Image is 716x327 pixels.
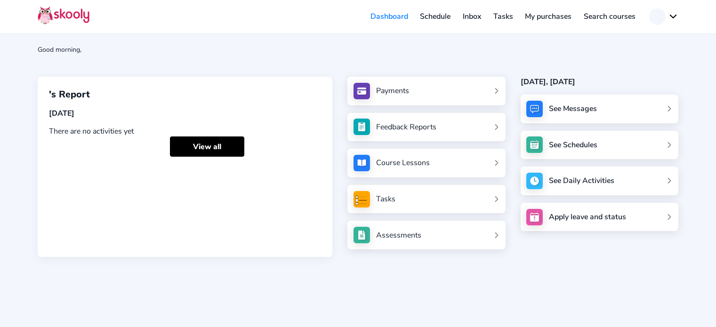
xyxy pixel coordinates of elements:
a: View all [170,136,244,157]
img: see_atten.jpg [354,119,370,135]
img: payments.jpg [354,83,370,99]
a: Payments [354,83,499,99]
a: Apply leave and status [521,203,678,231]
img: activity.jpg [526,173,543,189]
a: Assessments [354,227,499,243]
img: tasksForMpWeb.png [354,191,370,207]
a: See Daily Activities [521,167,678,195]
span: 's Report [49,88,90,101]
div: Payments [376,86,409,96]
a: Search courses [578,9,642,24]
div: Tasks [376,194,395,204]
a: Tasks [354,191,499,207]
button: chevron down outline [649,8,678,25]
div: There are no activities yet [49,126,321,136]
a: See Schedules [521,131,678,160]
a: Inbox [457,9,487,24]
a: Feedback Reports [354,119,499,135]
a: Dashboard [364,9,414,24]
div: See Daily Activities [549,175,614,186]
div: [DATE] [49,108,321,119]
div: See Schedules [549,140,597,150]
img: assessments.jpg [354,227,370,243]
img: courses.jpg [354,155,370,171]
div: [DATE], [DATE] [521,77,678,87]
div: Good morning, [38,45,678,54]
a: Schedule [414,9,457,24]
div: See Messages [549,104,597,114]
div: Assessments [376,230,421,240]
div: Feedback Reports [376,122,436,132]
img: Skooly [38,6,89,24]
a: Course Lessons [354,155,499,171]
img: messages.jpg [526,101,543,117]
div: Course Lessons [376,158,430,168]
img: apply_leave.jpg [526,209,543,225]
a: Tasks [487,9,519,24]
div: Apply leave and status [549,212,626,222]
a: My purchases [519,9,578,24]
img: schedule.jpg [526,136,543,153]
